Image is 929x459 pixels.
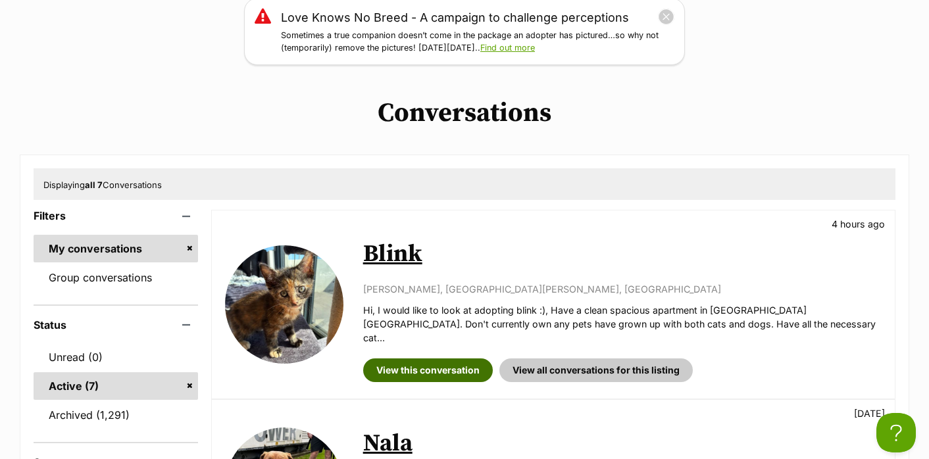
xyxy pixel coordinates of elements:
[281,9,629,26] a: Love Knows No Breed - A campaign to challenge perceptions
[363,358,493,382] a: View this conversation
[499,358,693,382] a: View all conversations for this listing
[658,9,674,25] button: close
[34,210,198,222] header: Filters
[480,43,535,53] a: Find out more
[854,406,885,420] p: [DATE]
[876,413,916,452] iframe: Help Scout Beacon - Open
[85,180,103,190] strong: all 7
[34,372,198,400] a: Active (7)
[363,303,882,345] p: Hi, I would like to look at adopting blink :), Have a clean spacious apartment in [GEOGRAPHIC_DAT...
[34,401,198,429] a: Archived (1,291)
[363,282,882,296] p: [PERSON_NAME], [GEOGRAPHIC_DATA][PERSON_NAME], [GEOGRAPHIC_DATA]
[363,429,413,458] a: Nala
[363,239,422,269] a: Blink
[34,343,198,371] a: Unread (0)
[832,217,885,231] p: 4 hours ago
[34,319,198,331] header: Status
[281,30,674,55] p: Sometimes a true companion doesn’t come in the package an adopter has pictured…so why not (tempor...
[34,264,198,291] a: Group conversations
[225,245,343,364] img: Blink
[34,235,198,262] a: My conversations
[43,180,162,190] span: Displaying Conversations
